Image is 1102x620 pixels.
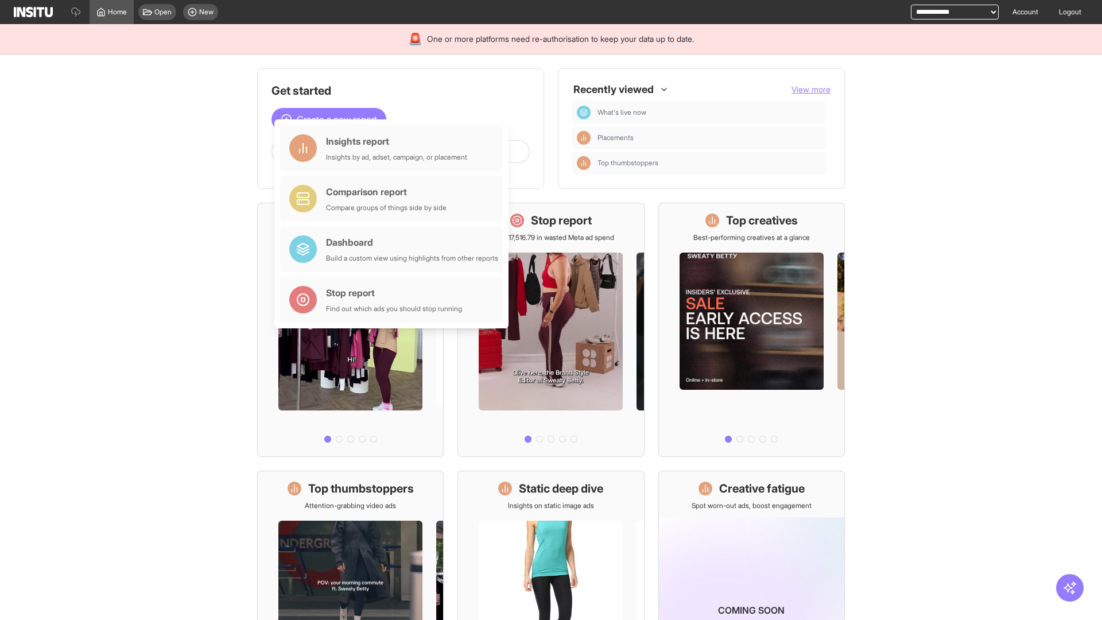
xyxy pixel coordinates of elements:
div: Find out which ads you should stop running [326,304,462,313]
span: One or more platforms need re-authorisation to keep your data up to date. [427,33,694,45]
span: New [199,7,214,17]
div: Build a custom view using highlights from other reports [326,254,498,263]
span: View more [791,84,831,94]
div: Insights [577,156,591,170]
h1: Get started [271,83,530,99]
div: Dashboard [577,106,591,119]
span: Open [154,7,172,17]
span: Home [108,7,127,17]
div: Insights report [326,134,467,148]
button: Create a new report [271,108,386,131]
span: Placements [597,133,634,142]
p: Attention-grabbing video ads [305,501,396,510]
h1: Top thumbstoppers [308,480,414,497]
div: Insights by ad, adset, campaign, or placement [326,153,467,162]
a: What's live nowSee all active ads instantly [257,203,444,457]
h1: Static deep dive [519,480,603,497]
p: Best-performing creatives at a glance [693,233,810,242]
span: What's live now [597,108,821,117]
span: What's live now [597,108,646,117]
a: Stop reportSave £17,516.79 in wasted Meta ad spend [457,203,644,457]
div: Stop report [326,286,462,300]
div: Compare groups of things side by side [326,203,447,212]
span: Placements [597,133,821,142]
button: View more [791,84,831,95]
span: Create a new report [297,113,377,126]
span: Top thumbstoppers [597,158,821,168]
p: Save £17,516.79 in wasted Meta ad spend [488,233,614,242]
div: 🚨 [408,31,422,47]
div: Comparison report [326,185,447,199]
div: Dashboard [326,235,498,249]
img: Logo [14,7,53,17]
h1: Top creatives [726,212,798,228]
a: Top creativesBest-performing creatives at a glance [658,203,845,457]
p: Insights on static image ads [508,501,594,510]
div: Insights [577,131,591,145]
h1: Stop report [531,212,592,228]
span: Top thumbstoppers [597,158,658,168]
